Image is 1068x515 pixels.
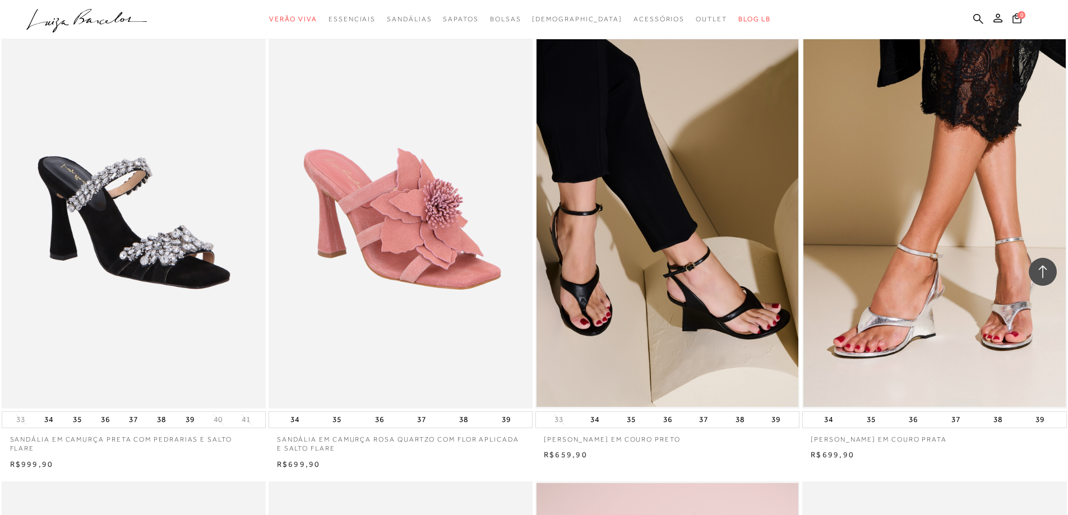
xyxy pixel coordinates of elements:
[277,460,321,468] span: R$699,90
[41,412,57,428] button: 34
[738,9,771,30] a: BLOG LB
[803,14,1065,407] a: SANDÁLIA ANABELA DE DEDO EM COURO PRATA SANDÁLIA ANABELA DE DEDO EM COURO PRATA
[443,9,478,30] a: categoryNavScreenReaderText
[210,414,226,425] button: 40
[372,412,387,428] button: 36
[238,414,254,425] button: 41
[696,412,711,428] button: 37
[990,412,1006,428] button: 38
[811,450,854,459] span: R$699,90
[456,412,471,428] button: 38
[98,412,113,428] button: 36
[948,412,964,428] button: 37
[768,412,784,428] button: 39
[738,15,771,23] span: BLOG LB
[537,14,798,407] a: SANDÁLIA ANABELA DE DEDO EM COURO PRETO SANDÁLIA ANABELA DE DEDO EM COURO PRETO
[905,412,921,428] button: 36
[551,414,567,425] button: 33
[414,412,429,428] button: 37
[3,14,265,407] img: SANDÁLIA EM CAMURÇA PRETA COM PEDRARIAS E SALTO FLARE
[269,9,317,30] a: categoryNavScreenReaderText
[537,14,798,407] img: SANDÁLIA ANABELA DE DEDO EM COURO PRETO
[329,412,345,428] button: 35
[182,412,198,428] button: 39
[634,15,685,23] span: Acessórios
[270,14,531,407] a: SANDÁLIA EM CAMURÇA ROSA QUARTZO COM FLOR APLICADA E SALTO FLARE
[863,412,879,428] button: 35
[803,14,1065,407] img: SANDÁLIA ANABELA DE DEDO EM COURO PRATA
[498,412,514,428] button: 39
[532,15,622,23] span: [DEMOGRAPHIC_DATA]
[1018,11,1025,19] span: 0
[696,15,727,23] span: Outlet
[660,412,676,428] button: 36
[387,9,432,30] a: categoryNavScreenReaderText
[1009,12,1025,27] button: 0
[587,412,603,428] button: 34
[696,9,727,30] a: categoryNavScreenReaderText
[387,15,432,23] span: Sandálias
[532,9,622,30] a: noSubCategoriesText
[270,12,533,409] img: SANDÁLIA EM CAMURÇA ROSA QUARTZO COM FLOR APLICADA E SALTO FLARE
[287,412,303,428] button: 34
[544,450,588,459] span: R$659,90
[490,9,521,30] a: categoryNavScreenReaderText
[1032,412,1048,428] button: 39
[821,412,836,428] button: 34
[329,9,376,30] a: categoryNavScreenReaderText
[154,412,169,428] button: 38
[329,15,376,23] span: Essenciais
[490,15,521,23] span: Bolsas
[732,412,748,428] button: 38
[802,428,1066,444] a: [PERSON_NAME] EM COURO PRATA
[70,412,85,428] button: 35
[269,15,317,23] span: Verão Viva
[10,460,54,468] span: R$999,90
[3,14,265,407] a: SANDÁLIA EM CAMURÇA PRETA COM PEDRARIAS E SALTO FLARE SANDÁLIA EM CAMURÇA PRETA COM PEDRARIAS E S...
[634,9,685,30] a: categoryNavScreenReaderText
[13,414,29,425] button: 33
[535,428,799,444] a: [PERSON_NAME] EM COURO PRETO
[623,412,639,428] button: 35
[269,428,533,454] a: SANDÁLIA EM CAMURÇA ROSA QUARTZO COM FLOR APLICADA E SALTO FLARE
[443,15,478,23] span: Sapatos
[126,412,141,428] button: 37
[2,428,266,454] a: SANDÁLIA EM CAMURÇA PRETA COM PEDRARIAS E SALTO FLARE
